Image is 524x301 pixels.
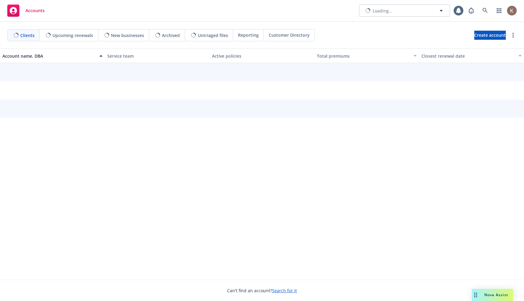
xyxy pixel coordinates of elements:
a: more [509,32,517,39]
a: Search [479,5,491,17]
button: Active policies [210,49,314,63]
a: Search for it [272,288,297,293]
button: Closest renewal date [419,49,524,63]
button: Loading... [359,5,450,17]
button: Nova Assist [472,289,513,301]
div: Service team [107,53,207,59]
div: Total premiums [317,53,410,59]
div: Active policies [212,53,312,59]
a: Switch app [493,5,505,17]
span: New businesses [111,32,144,39]
span: Archived [162,32,180,39]
span: Clients [20,32,35,39]
img: photo [507,6,517,15]
span: Create account [474,29,506,41]
button: Total premiums [314,49,419,63]
span: Nova Assist [484,292,508,297]
span: Reporting [238,32,259,38]
span: Customer Directory [269,32,310,38]
div: Drag to move [472,289,479,301]
a: Create account [474,31,506,40]
div: Account name, DBA [2,53,96,59]
span: Upcoming renewals [52,32,93,39]
span: Untriaged files [198,32,228,39]
span: Accounts [25,8,45,13]
a: Accounts [5,2,47,19]
span: Can't find an account? [227,287,297,294]
div: Closest renewal date [422,53,515,59]
a: Report a Bug [465,5,477,17]
button: Service team [105,49,210,63]
span: Loading... [373,8,392,14]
